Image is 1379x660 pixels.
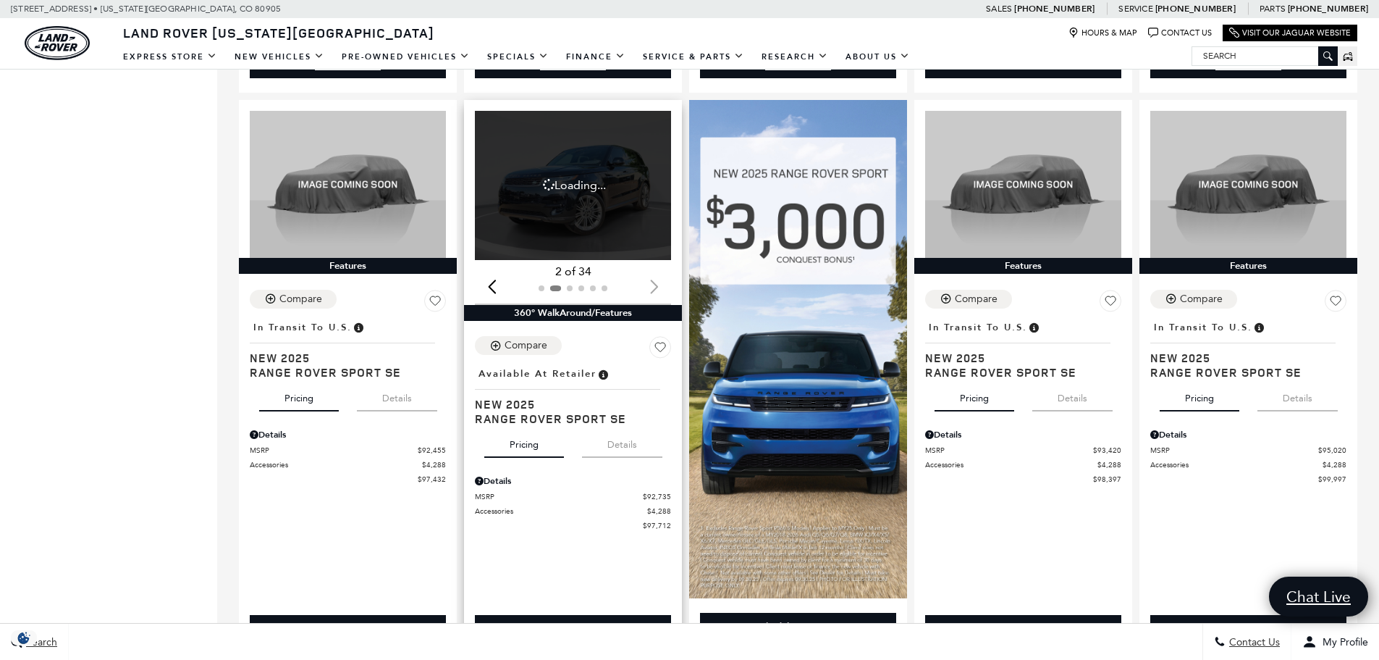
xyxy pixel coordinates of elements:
button: Save Vehicle [1325,290,1346,317]
div: Pricing Details - Range Rover Sport SE [1150,428,1346,441]
button: pricing tab [935,380,1014,412]
div: Features [914,258,1132,274]
div: Features [1139,258,1357,274]
div: Compare [279,293,322,306]
a: Accessories $4,288 [1150,459,1346,470]
button: Save Vehicle [424,290,446,317]
a: land-rover [25,26,90,60]
button: pricing tab [259,380,339,412]
span: Loading... [543,177,606,193]
button: Compare Vehicle [475,336,562,355]
a: Research [753,44,837,70]
a: [PHONE_NUMBER] [1155,3,1236,14]
a: $97,432 [250,474,446,485]
span: MSRP [1150,445,1318,456]
a: In Transit to U.S.New 2025Range Rover Sport SE [250,317,446,380]
span: Sales [986,4,1012,14]
a: Contact Us [1148,28,1212,38]
div: 2 / 2 [475,111,673,260]
a: [STREET_ADDRESS] • [US_STATE][GEOGRAPHIC_DATA], CO 80905 [11,4,281,14]
button: Save Vehicle [649,336,671,364]
span: $95,020 [1318,445,1346,456]
span: $99,997 [1318,474,1346,485]
div: Pricing Details - Range Rover Sport SE [925,428,1121,441]
span: $97,432 [418,474,446,485]
button: details tab [357,380,437,412]
span: $4,288 [422,459,446,470]
span: $98,397 [1093,474,1121,485]
span: Service [1118,4,1152,14]
a: MSRP $92,455 [250,445,446,456]
button: Compare Vehicle [925,290,1012,309]
button: details tab [1257,380,1338,412]
span: MSRP [250,445,418,456]
span: Range Rover Sport SE [1150,365,1336,380]
div: Pricing Details - Range Rover Sport SE [250,428,446,441]
div: Compare [1180,293,1223,306]
span: $4,288 [1097,459,1121,470]
span: Accessories [250,459,422,470]
nav: Main Navigation [114,44,919,70]
a: About Us [837,44,919,70]
a: In Transit to U.S.New 2025Range Rover Sport SE [925,317,1121,380]
img: 2025 Land Rover Range Rover Sport SE [1150,111,1346,258]
img: Land Rover [25,26,90,60]
button: pricing tab [484,426,564,458]
span: MSRP [475,491,643,502]
a: Start Your Deal [1150,615,1346,640]
span: $93,420 [1093,445,1121,456]
button: Save Vehicle [1100,290,1121,317]
span: Range Rover Sport SE [250,365,435,380]
span: Vehicle has shipped from factory of origin. Estimated time of delivery to Retailer is on average ... [352,319,365,335]
a: [PHONE_NUMBER] [1014,3,1095,14]
img: 2025 Land Rover Range Rover Sport SE [925,111,1121,258]
a: Accessories $4,288 [475,506,671,517]
div: Compare [955,293,998,306]
img: Opt-Out Icon [7,630,41,646]
span: In Transit to U.S. [253,319,352,335]
a: Service & Parts [634,44,753,70]
div: Schedule Test Drive [756,620,840,633]
div: Previous slide [482,271,502,303]
span: New 2025 [925,351,1110,365]
span: In Transit to U.S. [1154,319,1252,335]
a: EXPRESS STORE [114,44,226,70]
span: Range Rover Sport SE [475,412,660,426]
div: Schedule Test Drive [700,613,896,640]
a: Start Your Deal [250,615,446,640]
button: Open user profile menu [1291,624,1379,660]
span: Vehicle is in stock and ready for immediate delivery. Due to demand, availability is subject to c... [596,366,610,382]
a: Pre-Owned Vehicles [333,44,478,70]
span: Accessories [925,459,1097,470]
img: 2025 Land Rover Range Rover Sport SE [250,111,446,258]
a: Accessories $4,288 [925,459,1121,470]
a: Accessories $4,288 [250,459,446,470]
div: Pricing Details - Range Rover Sport SE [475,475,671,488]
span: In Transit to U.S. [929,319,1027,335]
a: $98,397 [925,474,1121,485]
span: Vehicle has shipped from factory of origin. Estimated time of delivery to Retailer is on average ... [1027,319,1040,335]
div: 360° WalkAround/Features [464,305,682,321]
div: Features [239,258,457,274]
span: Chat Live [1279,587,1358,606]
span: Contact Us [1226,636,1280,648]
span: Range Rover Sport SE [925,365,1110,380]
button: details tab [1032,380,1113,412]
a: In Transit to U.S.New 2025Range Rover Sport SE [1150,317,1346,380]
span: New 2025 [250,351,435,365]
span: Parts [1260,4,1286,14]
div: undefined - Range Rover Sport SE [1150,615,1346,640]
a: Visit Our Jaguar Website [1229,28,1351,38]
a: Hours & Map [1068,28,1137,38]
a: MSRP $93,420 [925,445,1121,456]
a: $97,712 [475,520,671,531]
div: 2 of 34 [475,264,671,280]
a: Specials [478,44,557,70]
a: $99,997 [1150,474,1346,485]
button: details tab [582,426,662,458]
a: Available at RetailerNew 2025Range Rover Sport SE [475,364,671,426]
div: undefined - Range Rover Sport SE [475,615,671,640]
span: $92,735 [643,491,671,502]
span: New 2025 [1150,351,1336,365]
span: Vehicle has shipped from factory of origin. Estimated time of delivery to Retailer is on average ... [1252,319,1265,335]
